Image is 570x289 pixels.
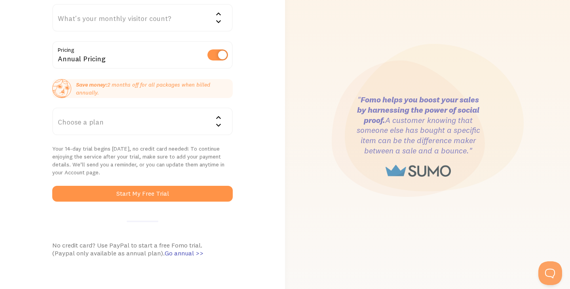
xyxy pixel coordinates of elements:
[386,165,450,177] img: sumo-logo-1cafdecd7bb48b33eaa792b370d3cec89df03f7790928d0317a799d01587176e.png
[165,249,203,257] span: Go annual >>
[52,186,233,202] button: Start My Free Trial
[355,94,482,155] h3: " A customer knowing that someone else has bought a specific item can be the difference maker bet...
[538,261,562,285] iframe: Help Scout Beacon - Open
[76,81,233,96] p: 2 months off for all packages when billed annually.
[52,108,233,135] div: Choose a plan
[52,4,233,32] div: What's your monthly visitor count?
[52,241,233,257] div: No credit card? Use PayPal to start a free Fomo trial. (Paypal only available as annual plan).
[52,41,233,70] div: Annual Pricing
[52,145,233,176] p: Your 14-day trial begins [DATE], no credit card needed! To continue enjoying the service after yo...
[357,94,479,125] strong: Fomo helps you boost your sales by harnessing the power of social proof.
[76,81,107,88] strong: Save money:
